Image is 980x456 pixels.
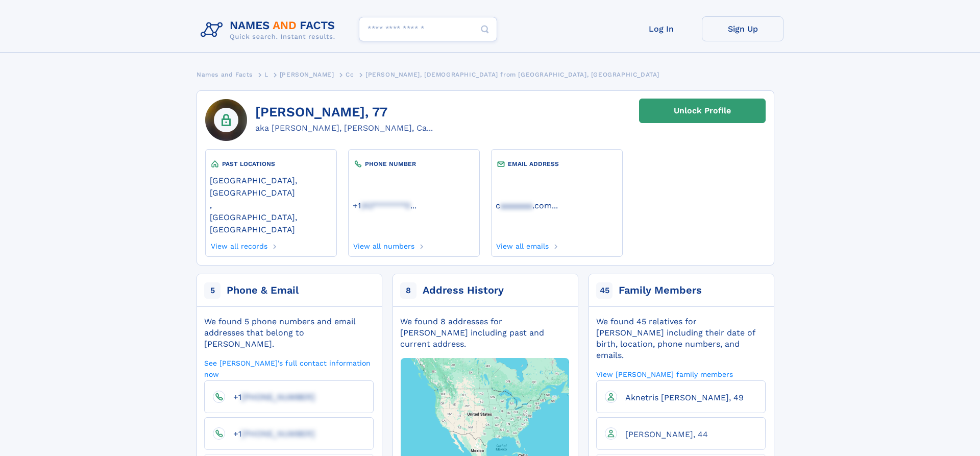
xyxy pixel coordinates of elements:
[255,105,433,120] h1: [PERSON_NAME], 77
[625,393,744,402] span: Aknetris [PERSON_NAME], 49
[496,239,549,250] a: View all emails
[500,201,532,210] span: aaaaaaa
[620,16,702,41] a: Log In
[346,71,354,78] span: Cc
[596,316,766,361] div: We found 45 relatives for [PERSON_NAME] including their date of birth, location, phone numbers, a...
[280,68,334,81] a: [PERSON_NAME]
[210,159,332,169] div: PAST LOCATIONS
[210,239,267,250] a: View all records
[423,283,504,298] div: Address History
[204,282,220,299] span: 5
[674,99,731,123] div: Unlock Profile
[197,68,253,81] a: Names and Facts
[227,283,299,298] div: Phone & Email
[625,429,708,439] span: [PERSON_NAME], 44
[225,392,315,401] a: +1[PHONE_NUMBER]
[280,71,334,78] span: [PERSON_NAME]
[353,239,415,250] a: View all numbers
[204,316,374,350] div: We found 5 phone numbers and email addresses that belong to [PERSON_NAME].
[400,316,570,350] div: We found 8 addresses for [PERSON_NAME] including past and current address.
[210,175,332,198] a: [GEOGRAPHIC_DATA], [GEOGRAPHIC_DATA]
[264,68,268,81] a: L
[702,16,783,41] a: Sign Up
[346,68,354,81] a: Cc
[365,71,659,78] span: [PERSON_NAME], [DEMOGRAPHIC_DATA] from [GEOGRAPHIC_DATA], [GEOGRAPHIC_DATA]
[596,369,733,379] a: View [PERSON_NAME] family members
[496,159,618,169] div: EMAIL ADDRESS
[241,429,315,439] span: [PHONE_NUMBER]
[353,159,475,169] div: PHONE NUMBER
[204,358,374,379] a: See [PERSON_NAME]'s full contact information now
[617,392,744,402] a: Aknetris [PERSON_NAME], 49
[596,282,612,299] span: 45
[255,122,433,134] div: aka [PERSON_NAME], [PERSON_NAME], Ca...
[473,17,497,42] button: Search Button
[210,169,332,239] div: ,
[197,16,344,44] img: Logo Names and Facts
[617,429,708,439] a: [PERSON_NAME], 44
[639,99,766,123] a: Unlock Profile
[400,282,416,299] span: 8
[496,200,552,210] a: caaaaaaa.com
[264,71,268,78] span: L
[225,428,315,438] a: +1[PHONE_NUMBER]
[619,283,702,298] div: Family Members
[353,201,475,210] a: ...
[210,211,332,234] a: [GEOGRAPHIC_DATA], [GEOGRAPHIC_DATA]
[496,201,618,210] a: ...
[241,392,315,402] span: [PHONE_NUMBER]
[359,17,497,41] input: search input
